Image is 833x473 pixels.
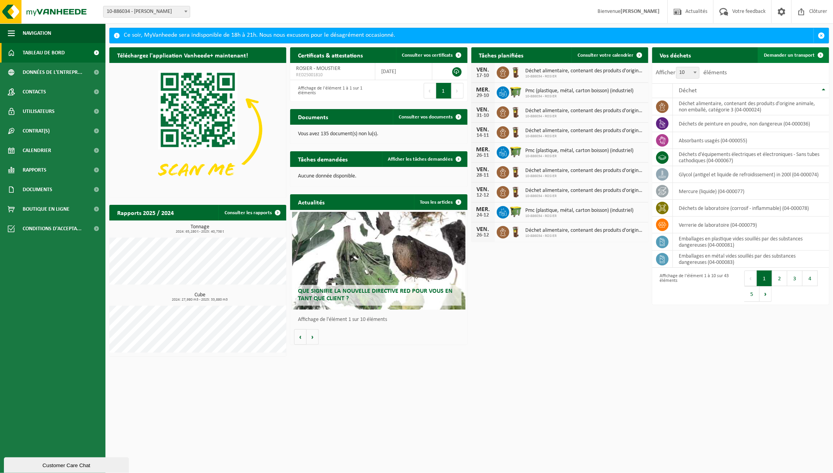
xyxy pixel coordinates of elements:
span: Déchet alimentaire, contenant des produits d'origine animale, non emballé, catég... [526,188,644,194]
td: verrerie de laboratoire (04-000079) [673,217,829,233]
span: Déchet alimentaire, contenant des produits d'origine animale, non emballé, catég... [526,108,644,114]
div: MER. [475,147,491,153]
span: 10-886034 - ROSIER [526,114,644,119]
h2: Tâches demandées [290,151,355,167]
img: WB-0140-HPE-BN-06 [509,105,523,118]
h3: Cube [113,292,286,302]
button: Next [451,83,464,99]
span: 10-886034 - ROSIER - MOUSTIER [103,6,190,18]
button: Vorige [294,329,307,345]
button: Next [760,286,772,302]
div: 31-10 [475,113,491,118]
button: 1 [436,83,451,99]
span: Documents [23,180,52,199]
span: Consulter vos certificats [402,53,453,58]
h2: Documents [290,109,336,124]
td: déchet alimentaire, contenant des produits d'origine animale, non emballé, catégorie 3 (04-000024) [673,98,829,115]
div: 24-12 [475,213,491,218]
strong: [PERSON_NAME] [621,9,660,14]
label: Afficher éléments [656,70,727,76]
button: Previous [744,271,757,286]
div: Ce soir, MyVanheede sera indisponible de 18h à 21h. Nous nous excusons pour le désagrément occasi... [124,28,813,43]
img: WB-0140-HPE-BN-06 [509,225,523,238]
span: Calendrier [23,141,51,160]
p: Affichage de l'élément 1 sur 10 éléments [298,317,463,322]
h2: Rapports 2025 / 2024 [109,205,182,220]
span: 10-886034 - ROSIER [526,134,644,139]
h2: Vos déchets [652,47,699,63]
a: Demander un transport [758,47,828,63]
a: Consulter vos certificats [396,47,467,63]
button: 1 [757,271,772,286]
div: VEN. [475,67,491,73]
span: Consulter vos documents [399,115,453,120]
a: Consulter les rapports [218,205,285,220]
div: 17-10 [475,73,491,79]
img: WB-1100-HPE-GN-50 [509,145,523,158]
div: VEN. [475,127,491,133]
img: WB-0140-HPE-BN-06 [509,125,523,138]
div: MER. [475,206,491,213]
button: 4 [803,271,818,286]
div: 14-11 [475,133,491,138]
span: 10-886034 - ROSIER [526,74,644,79]
span: 10-886034 - ROSIER [526,154,634,159]
span: Rapports [23,160,46,180]
h2: Certificats & attestations [290,47,371,63]
button: 2 [772,271,787,286]
button: 3 [787,271,803,286]
td: absorbants usagés (04-000055) [673,132,829,149]
td: [DATE] [375,63,432,80]
button: Previous [424,83,436,99]
span: Conditions d'accepta... [23,219,82,238]
span: Que signifie la nouvelle directive RED pour vous en tant que client ? [298,288,453,302]
span: 10 [676,67,700,79]
td: déchets d'équipements électriques et électroniques - Sans tubes cathodiques (04-000067) [673,149,829,166]
span: Contrat(s) [23,121,50,141]
span: Déchet alimentaire, contenant des produits d'origine animale, non emballé, catég... [526,128,644,134]
img: WB-0140-HPE-BN-06 [509,65,523,79]
span: Afficher les tâches demandées [388,157,453,162]
div: Affichage de l'élément 1 à 10 sur 43 éléments [656,270,737,303]
h3: Tonnage [113,224,286,234]
span: 2024: 65,280 t - 2025: 40,738 t [113,230,286,234]
span: Données de l'entrepr... [23,63,82,82]
img: WB-1100-HPE-GN-50 [509,85,523,99]
iframe: chat widget [4,456,130,473]
span: Utilisateurs [23,102,55,121]
a: Que signifie la nouvelle directive RED pour vous en tant que client ? [292,212,466,310]
button: Volgende [307,329,319,345]
td: emballages en métal vides souillés par des substances dangereuses (04-000083) [673,251,829,268]
span: Consulter votre calendrier [578,53,634,58]
td: déchets de peinture en poudre, non dangereux (04-000036) [673,115,829,132]
span: Déchet alimentaire, contenant des produits d'origine animale, non emballé, catég... [526,228,644,234]
span: Déchet alimentaire, contenant des produits d'origine animale, non emballé, catég... [526,68,644,74]
a: Consulter vos documents [393,109,467,125]
span: Tableau de bord [23,43,65,63]
td: emballages en plastique vides souillés par des substances dangereuses (04-000081) [673,233,829,251]
img: WB-0140-HPE-BN-06 [509,165,523,178]
img: WB-1100-HPE-GN-50 [509,205,523,218]
span: 10-886034 - ROSIER [526,94,634,99]
span: 10 [676,67,699,78]
button: 5 [744,286,760,302]
h2: Tâches planifiées [471,47,532,63]
div: 26-11 [475,153,491,158]
div: 12-12 [475,193,491,198]
span: Pmc (plastique, métal, carton boisson) (industriel) [526,208,634,214]
img: WB-0140-HPE-BN-06 [509,185,523,198]
span: Boutique en ligne [23,199,70,219]
span: 10-886034 - ROSIER [526,214,634,219]
span: Pmc (plastique, métal, carton boisson) (industriel) [526,88,634,94]
div: VEN. [475,107,491,113]
td: déchets de laboratoire (corrosif - inflammable) (04-000078) [673,200,829,217]
div: MER. [475,87,491,93]
h2: Téléchargez l'application Vanheede+ maintenant! [109,47,256,63]
span: 10-886034 - ROSIER [526,194,644,199]
span: 2024: 27,980 m3 - 2025: 33,880 m3 [113,298,286,302]
p: Aucune donnée disponible. [298,174,459,179]
h2: Actualités [290,194,332,210]
p: Vous avez 135 document(s) non lu(s). [298,131,459,137]
img: Download de VHEPlus App [109,63,286,196]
